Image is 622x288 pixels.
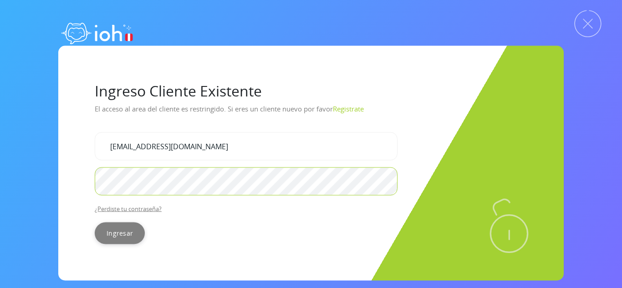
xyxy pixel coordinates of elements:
img: logo [58,14,136,50]
input: Ingresar [95,222,145,244]
img: Cerrar [574,10,602,37]
h1: Ingreso Cliente Existente [95,82,527,99]
a: ¿Perdiste tu contraseña? [95,204,162,212]
a: Registrate [333,104,364,113]
p: El acceso al area del cliente es restringido. Si eres un cliente nuevo por favor [95,101,527,125]
input: Tu correo [95,132,398,160]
